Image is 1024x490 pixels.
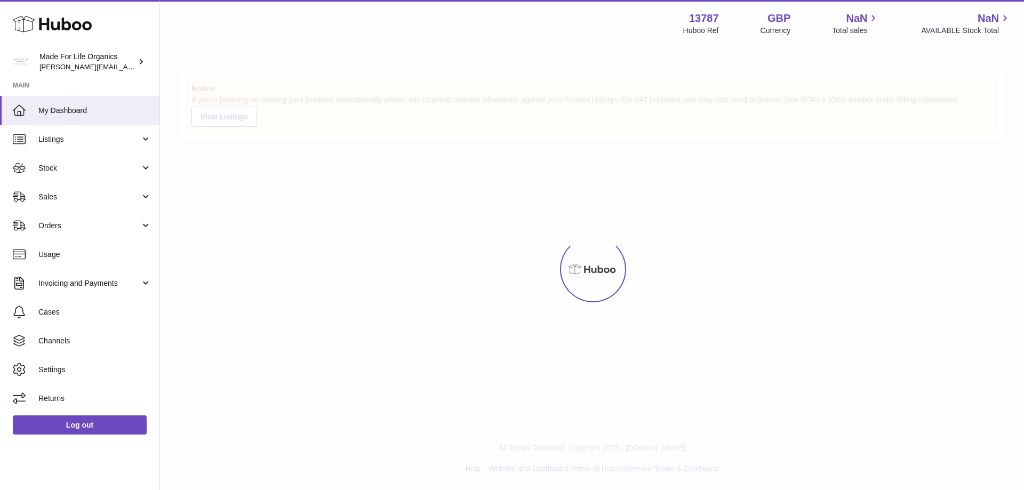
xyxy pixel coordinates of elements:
[38,192,140,202] span: Sales
[38,365,151,375] span: Settings
[38,163,140,173] span: Stock
[767,11,790,26] strong: GBP
[39,62,271,71] span: [PERSON_NAME][EMAIL_ADDRESS][PERSON_NAME][DOMAIN_NAME]
[39,52,135,72] div: Made For Life Organics
[13,415,147,435] a: Log out
[846,11,867,26] span: NaN
[689,11,719,26] strong: 13787
[38,336,151,346] span: Channels
[38,307,151,317] span: Cases
[683,26,719,36] div: Huboo Ref
[761,26,791,36] div: Currency
[38,250,151,260] span: Usage
[921,11,1011,36] a: NaN AVAILABLE Stock Total
[38,393,151,404] span: Returns
[38,278,140,288] span: Invoicing and Payments
[38,106,151,116] span: My Dashboard
[832,26,879,36] span: Total sales
[13,54,29,70] img: geoff.winwood@madeforlifeorganics.com
[38,134,140,144] span: Listings
[38,221,140,231] span: Orders
[978,11,999,26] span: NaN
[921,26,1011,36] span: AVAILABLE Stock Total
[832,11,879,36] a: NaN Total sales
